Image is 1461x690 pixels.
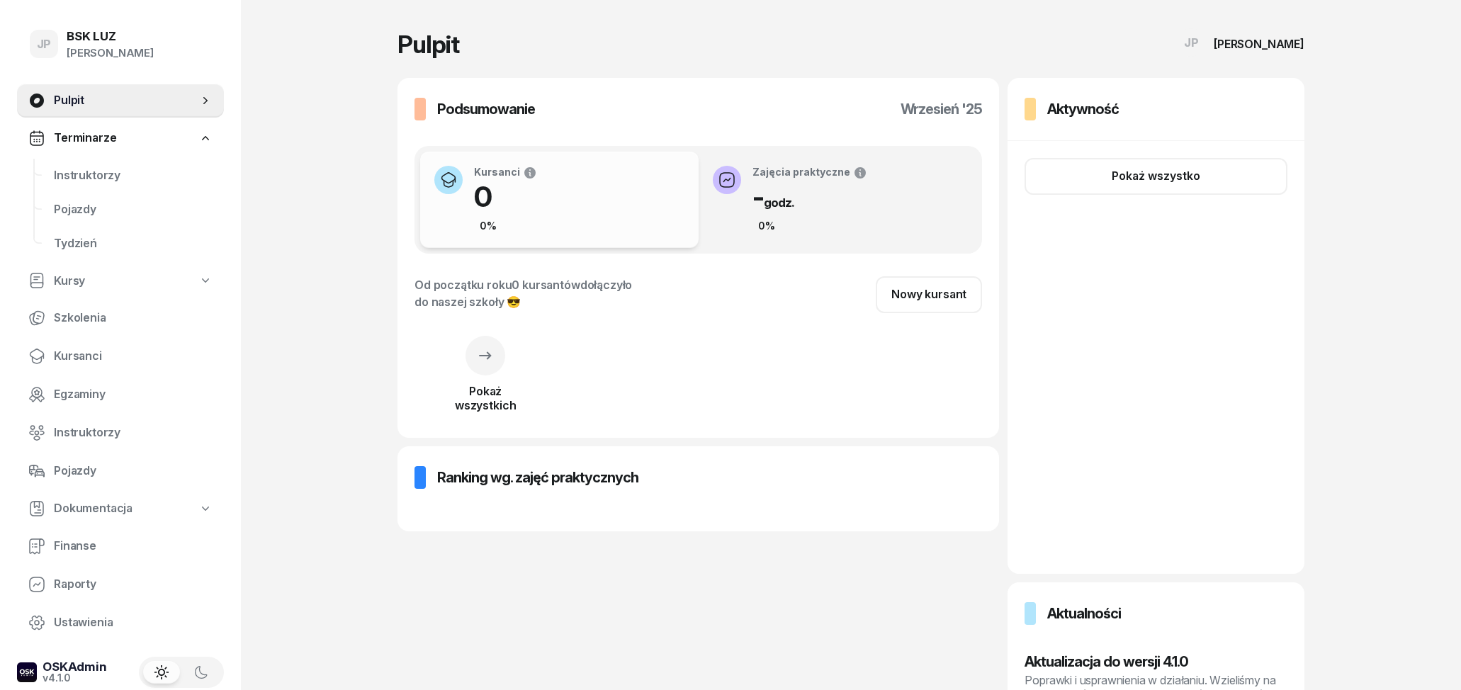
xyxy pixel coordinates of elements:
div: Zajęcia praktyczne [752,166,867,180]
div: 0% [474,217,502,234]
div: Od początku roku dołączyło do naszej szkoły 😎 [414,276,632,310]
a: Pulpit [17,84,224,118]
div: [PERSON_NAME] [1214,38,1304,50]
h1: 0 [474,180,537,214]
a: Instruktorzy [17,416,224,450]
a: Raporty [17,567,224,601]
img: logo-xs-dark@2x.png [17,662,37,682]
h3: wrzesień '25 [901,98,982,120]
span: Instruktorzy [54,424,213,442]
h3: Ranking wg. zajęć praktycznych [437,466,638,489]
a: Finanse [17,529,224,563]
a: Pojazdy [17,454,224,488]
div: Nowy kursant [891,285,966,304]
div: OSKAdmin [43,661,107,673]
h1: Pulpit [397,33,459,57]
button: Pokaż wszystko [1025,158,1287,195]
a: Terminarze [17,122,224,154]
span: Egzaminy [54,385,213,404]
a: Ustawienia [17,606,224,640]
div: BSK LUZ [67,30,154,43]
div: 0% [752,217,781,234]
a: Kursanci [17,339,224,373]
span: Pojazdy [54,200,213,219]
h1: - [752,180,867,214]
span: Finanse [54,537,213,555]
small: godz. [764,196,794,210]
span: JP [37,38,52,50]
a: Pojazdy [43,193,224,227]
span: 0 kursantów [512,278,580,292]
div: [PERSON_NAME] [67,44,154,62]
span: Kursy [54,272,85,290]
span: JP [1184,37,1199,49]
h3: Podsumowanie [437,98,535,120]
div: Pokaż wszystko [1112,167,1200,186]
a: Tydzień [43,227,224,261]
span: Dokumentacja [54,499,132,518]
h3: Aktualizacja do wersji 4.1.0 [1025,650,1287,673]
a: Pokażwszystkich [414,353,556,412]
div: Kursanci [474,166,537,180]
a: AktywnośćPokaż wszystko [1008,78,1304,574]
button: Kursanci00% [420,152,699,248]
a: Kursy [17,265,224,298]
span: Kursanci [54,347,213,366]
a: Dokumentacja [17,492,224,525]
span: Szkolenia [54,309,213,327]
div: v4.1.0 [43,673,107,683]
button: Zajęcia praktyczne-godz.0% [699,152,977,248]
span: Pojazdy [54,462,213,480]
span: Raporty [54,575,213,594]
span: Pulpit [54,91,198,110]
span: Tydzień [54,234,213,253]
a: Egzaminy [17,378,224,412]
h3: Aktualności [1047,602,1121,625]
span: Instruktorzy [54,166,213,185]
h3: Aktywność [1047,98,1119,120]
a: Instruktorzy [43,159,224,193]
span: Terminarze [54,129,116,147]
a: Nowy kursant [876,276,982,313]
span: Ustawienia [54,613,213,632]
div: Pokaż wszystkich [414,384,556,412]
a: Szkolenia [17,301,224,335]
